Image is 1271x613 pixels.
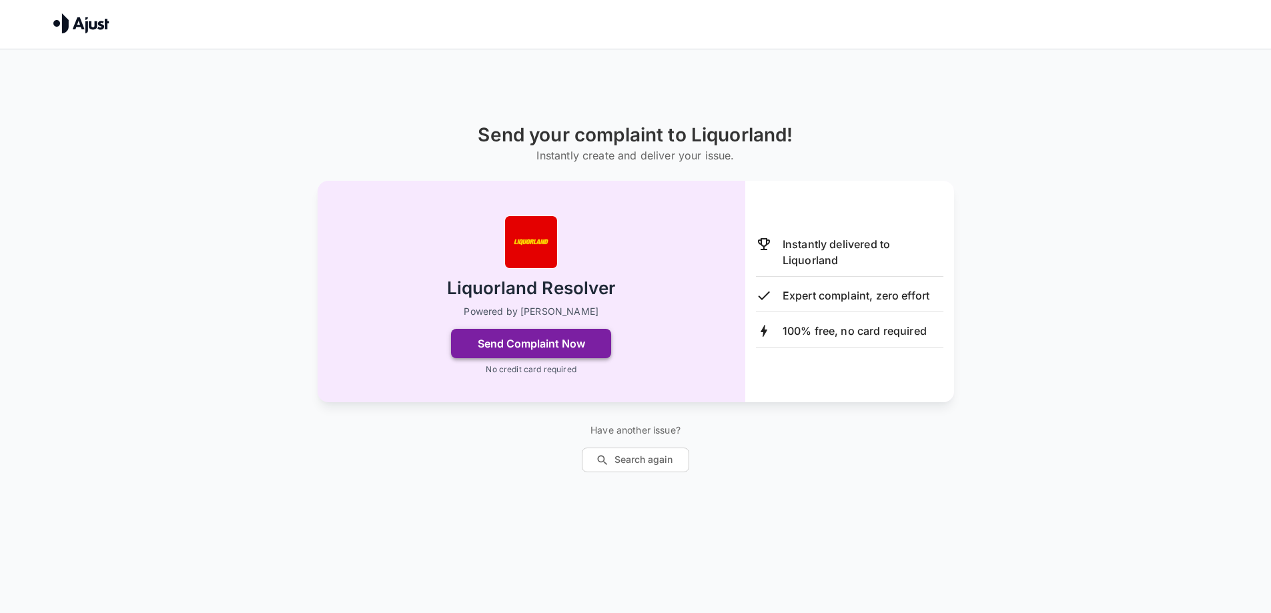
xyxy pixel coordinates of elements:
[451,329,611,358] button: Send Complaint Now
[478,124,793,146] h1: Send your complaint to Liquorland!
[582,424,689,437] p: Have another issue?
[783,287,929,303] p: Expert complaint, zero effort
[486,364,576,376] p: No credit card required
[478,146,793,165] h6: Instantly create and deliver your issue.
[783,236,943,268] p: Instantly delivered to Liquorland
[464,305,598,318] p: Powered by [PERSON_NAME]
[447,277,616,300] h2: Liquorland Resolver
[53,13,109,33] img: Ajust
[582,448,689,472] button: Search again
[783,323,927,339] p: 100% free, no card required
[504,215,558,269] img: Liquorland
